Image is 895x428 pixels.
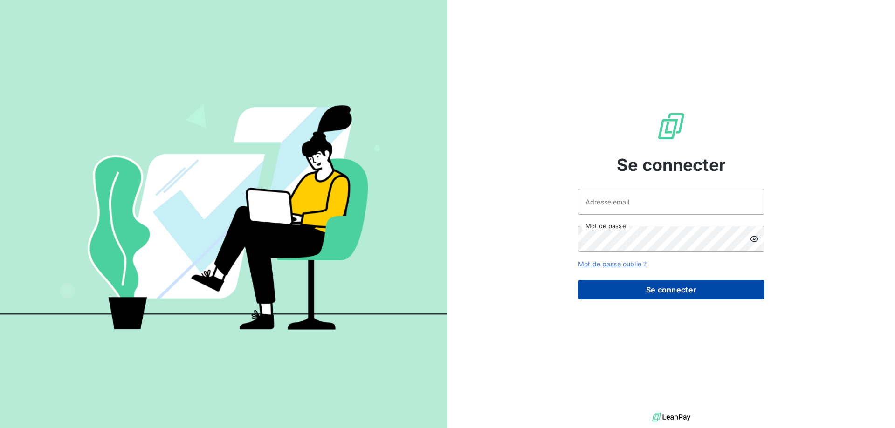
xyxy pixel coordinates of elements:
[652,410,690,424] img: logo
[578,280,764,299] button: Se connecter
[617,152,726,177] span: Se connecter
[578,260,647,268] a: Mot de passe oublié ?
[656,111,686,141] img: Logo LeanPay
[578,189,764,215] input: placeholder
